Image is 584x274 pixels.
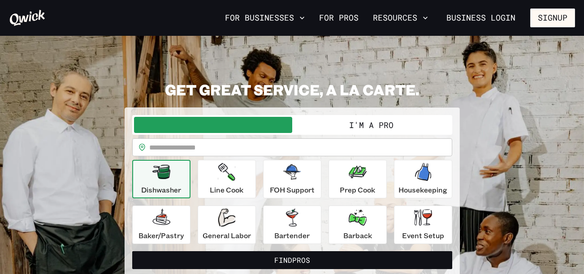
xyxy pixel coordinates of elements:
[198,160,256,198] button: Line Cook
[439,9,523,27] a: Business Login
[138,230,184,241] p: Baker/Pastry
[292,117,450,133] button: I'm a Pro
[329,160,387,198] button: Prep Cook
[134,117,292,133] button: I'm a Business
[530,9,575,27] button: Signup
[198,205,256,244] button: General Labor
[221,10,308,26] button: For Businesses
[329,205,387,244] button: Barback
[394,205,452,244] button: Event Setup
[340,184,375,195] p: Prep Cook
[402,230,444,241] p: Event Setup
[203,230,251,241] p: General Labor
[343,230,372,241] p: Barback
[141,184,181,195] p: Dishwasher
[270,184,315,195] p: FOH Support
[394,160,452,198] button: Housekeeping
[263,160,321,198] button: FOH Support
[125,81,460,98] h2: GET GREAT SERVICE, A LA CARTE.
[369,10,432,26] button: Resources
[132,205,190,244] button: Baker/Pastry
[398,184,447,195] p: Housekeeping
[316,10,362,26] a: For Pros
[263,205,321,244] button: Bartender
[132,251,452,269] button: FindPros
[132,160,190,198] button: Dishwasher
[274,230,310,241] p: Bartender
[210,184,243,195] p: Line Cook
